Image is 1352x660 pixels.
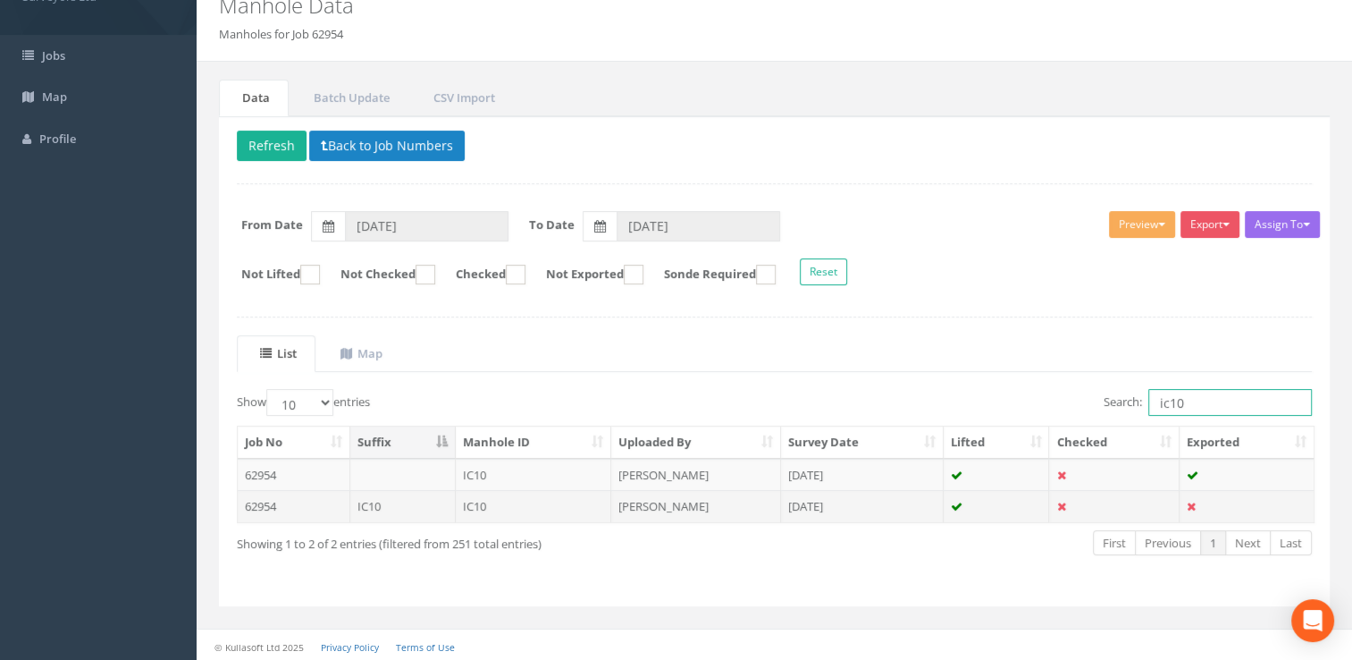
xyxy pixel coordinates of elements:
[1049,427,1180,459] th: Checked: activate to sort column ascending
[396,641,455,654] a: Terms of Use
[237,529,669,553] div: Showing 1 to 2 of 2 entries (filtered from 251 total entries)
[238,459,350,491] td: 62954
[237,389,370,416] label: Show entries
[1180,211,1239,238] button: Export
[1148,389,1312,416] input: Search:
[781,459,944,491] td: [DATE]
[290,80,408,116] a: Batch Update
[529,216,575,233] label: To Date
[410,80,514,116] a: CSV Import
[1225,530,1271,556] a: Next
[1270,530,1312,556] a: Last
[611,459,781,491] td: [PERSON_NAME]
[438,265,525,284] label: Checked
[219,80,289,116] a: Data
[611,427,781,459] th: Uploaded By: activate to sort column ascending
[219,26,343,43] li: Manholes for Job 62954
[781,490,944,522] td: [DATE]
[456,459,612,491] td: IC10
[321,641,379,654] a: Privacy Policy
[1093,530,1136,556] a: First
[1180,427,1314,459] th: Exported: activate to sort column ascending
[323,265,435,284] label: Not Checked
[237,131,307,161] button: Refresh
[238,490,350,522] td: 62954
[944,427,1050,459] th: Lifted: activate to sort column ascending
[528,265,643,284] label: Not Exported
[237,335,315,372] a: List
[1135,530,1201,556] a: Previous
[42,89,67,105] span: Map
[260,345,297,361] uib-tab-heading: List
[646,265,776,284] label: Sonde Required
[39,131,76,147] span: Profile
[223,265,320,284] label: Not Lifted
[1245,211,1320,238] button: Assign To
[456,490,612,522] td: IC10
[309,131,465,161] button: Back to Job Numbers
[1109,211,1175,238] button: Preview
[350,427,456,459] th: Suffix: activate to sort column descending
[350,490,456,522] td: IC10
[214,641,304,654] small: © Kullasoft Ltd 2025
[340,345,382,361] uib-tab-heading: Map
[611,490,781,522] td: [PERSON_NAME]
[1200,530,1226,556] a: 1
[317,335,401,372] a: Map
[238,427,350,459] th: Job No: activate to sort column ascending
[1291,599,1334,642] div: Open Intercom Messenger
[781,427,944,459] th: Survey Date: activate to sort column ascending
[456,427,612,459] th: Manhole ID: activate to sort column ascending
[617,211,780,241] input: To Date
[241,216,303,233] label: From Date
[800,258,847,285] button: Reset
[266,389,333,416] select: Showentries
[42,47,65,63] span: Jobs
[345,211,508,241] input: From Date
[1104,389,1312,416] label: Search:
